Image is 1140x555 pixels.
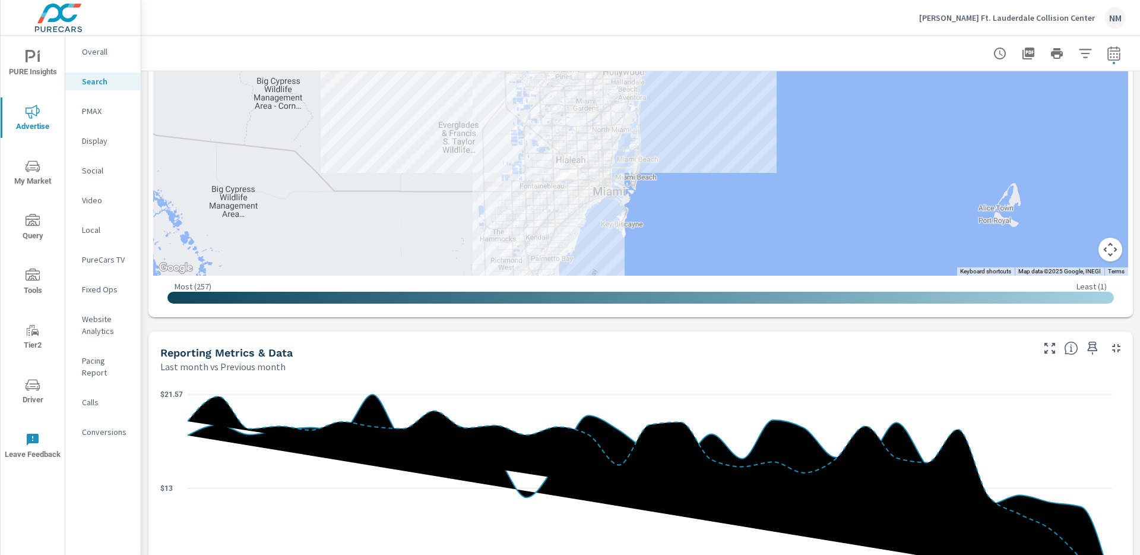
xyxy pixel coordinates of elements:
[65,310,141,340] div: Website Analytics
[4,378,61,407] span: Driver
[82,396,131,408] p: Calls
[156,260,195,276] img: Google
[65,132,141,150] div: Display
[65,280,141,298] div: Fixed Ops
[160,360,286,374] p: Last month vs Previous month
[4,433,61,462] span: Leave Feedback
[65,352,141,381] div: Pacing Report
[1107,339,1126,358] button: Minimize Widget
[65,221,141,239] div: Local
[1016,42,1040,65] button: "Export Report to PDF"
[82,194,131,206] p: Video
[82,283,131,295] p: Fixed Ops
[82,46,131,58] p: Overall
[82,75,131,87] p: Search
[65,162,141,179] div: Social
[65,102,141,120] div: PMAX
[65,251,141,269] div: PureCars TV
[1073,42,1097,65] button: Apply Filters
[65,423,141,441] div: Conversions
[82,165,131,176] p: Social
[1045,42,1069,65] button: Print Report
[960,267,1011,276] button: Keyboard shortcuts
[175,281,211,292] p: Most ( 257 )
[4,50,61,79] span: PURE Insights
[82,426,131,438] p: Conversions
[1018,268,1101,275] span: Map data ©2025 Google, INEGI
[4,105,61,134] span: Advertise
[156,260,195,276] a: Open this area in Google Maps (opens a new window)
[160,346,293,359] h5: Reporting Metrics & Data
[65,43,141,61] div: Overall
[160,484,173,493] text: $13
[65,72,141,90] div: Search
[4,214,61,243] span: Query
[1076,281,1107,292] p: Least ( 1 )
[4,269,61,298] span: Tools
[82,224,131,236] p: Local
[82,313,131,337] p: Website Analytics
[1083,339,1102,358] span: Save this to your personalized report
[1098,238,1122,261] button: Map camera controls
[1,36,65,473] div: nav menu
[160,390,183,399] text: $21.57
[82,105,131,117] p: PMAX
[4,159,61,188] span: My Market
[82,254,131,266] p: PureCars TV
[4,323,61,352] span: Tier2
[1104,7,1126,29] div: NM
[1108,268,1125,275] a: Terms (opens in new tab)
[82,355,131,379] p: Pacing Report
[82,135,131,147] p: Display
[919,12,1095,23] p: [PERSON_NAME] Ft. Lauderdale Collision Center
[65,191,141,209] div: Video
[65,393,141,411] div: Calls
[1040,339,1059,358] button: Make Fullscreen
[1064,341,1078,355] span: Understand Search data over time and see how metrics compare to each other.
